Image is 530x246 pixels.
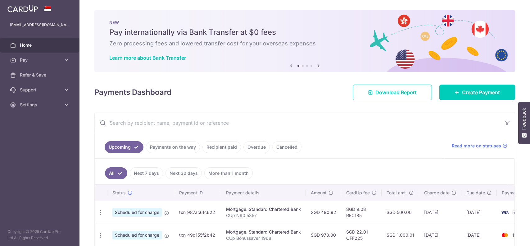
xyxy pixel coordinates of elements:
img: Bank Card [499,209,511,216]
button: Feedback - Show survey [518,102,530,144]
td: SGD 490.92 [306,201,341,224]
p: [EMAIL_ADDRESS][DOMAIN_NAME] [10,22,70,28]
td: txn_987ac6fc622 [174,201,221,224]
td: [DATE] [419,201,461,224]
img: CardUp [7,5,38,12]
span: Pay [20,57,61,63]
h5: Pay internationally via Bank Transfer at $0 fees [109,27,500,37]
p: CUp Bonussaver 1968 [226,235,301,241]
a: All [105,167,127,179]
span: Read more on statuses [452,143,501,149]
th: Payment ID [174,185,221,201]
a: Upcoming [105,141,143,153]
span: 1968 [512,232,523,238]
span: Create Payment [462,89,500,96]
span: Status [112,190,126,196]
span: Amount [311,190,327,196]
a: Recipient paid [202,141,241,153]
a: Learn more about Bank Transfer [109,55,186,61]
a: Read more on statuses [452,143,507,149]
h6: Zero processing fees and lowered transfer cost for your overseas expenses [109,40,500,47]
span: Feedback [521,108,527,130]
a: Create Payment [439,85,515,100]
span: Settings [20,102,61,108]
td: [DATE] [461,201,497,224]
td: SGD 9.08 REC185 [341,201,382,224]
input: Search by recipient name, payment id or reference [95,113,500,133]
span: Support [20,87,61,93]
span: Home [20,42,61,48]
td: SGD 500.00 [382,201,419,224]
p: CUp N90 5357 [226,212,301,219]
p: NEW [109,20,500,25]
span: Refer & Save [20,72,61,78]
a: Download Report [353,85,432,100]
span: Charge date [424,190,450,196]
a: Overdue [243,141,270,153]
div: Mortgage. Standard Chartered Bank [226,229,301,235]
h4: Payments Dashboard [94,87,171,98]
a: Next 7 days [130,167,163,179]
img: Bank transfer banner [94,10,515,72]
a: Next 30 days [165,167,202,179]
a: Cancelled [272,141,301,153]
span: Due date [466,190,485,196]
span: CardUp fee [346,190,370,196]
span: Scheduled for charge [112,208,162,217]
th: Payment details [221,185,306,201]
a: More than 1 month [204,167,253,179]
span: Download Report [375,89,417,96]
span: Total amt. [387,190,407,196]
div: Mortgage. Standard Chartered Bank [226,206,301,212]
span: Scheduled for charge [112,231,162,239]
img: Bank Card [499,231,511,239]
span: 5357 [512,210,523,215]
a: Payments on the way [146,141,200,153]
